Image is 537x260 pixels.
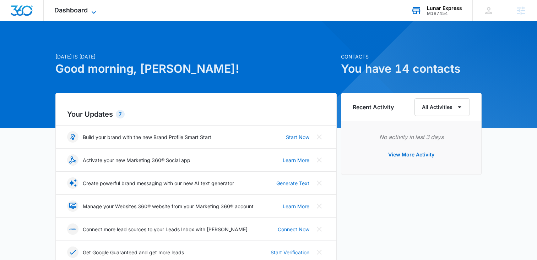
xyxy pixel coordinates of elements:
[83,133,211,141] p: Build your brand with the new Brand Profile Smart Start
[353,133,470,141] p: No activity in last 3 days
[83,226,248,233] p: Connect more lead sources to your Leads Inbox with [PERSON_NAME]
[67,109,325,120] h2: Your Updates
[54,6,88,14] span: Dashboard
[314,223,325,235] button: Close
[278,226,309,233] a: Connect Now
[55,60,337,77] h1: Good morning, [PERSON_NAME]!
[314,177,325,189] button: Close
[276,179,309,187] a: Generate Text
[286,133,309,141] a: Start Now
[427,5,462,11] div: account name
[314,131,325,143] button: Close
[55,53,337,60] p: [DATE] is [DATE]
[116,110,125,118] div: 7
[341,53,482,60] p: Contacts
[314,200,325,212] button: Close
[381,146,441,163] button: View More Activity
[83,156,190,164] p: Activate your new Marketing 360® Social app
[314,247,325,258] button: Close
[271,249,309,256] a: Start Verification
[283,156,309,164] a: Learn More
[83,249,184,256] p: Get Google Guaranteed and get more leads
[83,179,234,187] p: Create powerful brand messaging with our new AI text generator
[341,60,482,77] h1: You have 14 contacts
[427,11,462,16] div: account id
[414,98,470,116] button: All Activities
[283,203,309,210] a: Learn More
[83,203,254,210] p: Manage your Websites 360® website from your Marketing 360® account
[353,103,394,111] h6: Recent Activity
[314,154,325,166] button: Close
